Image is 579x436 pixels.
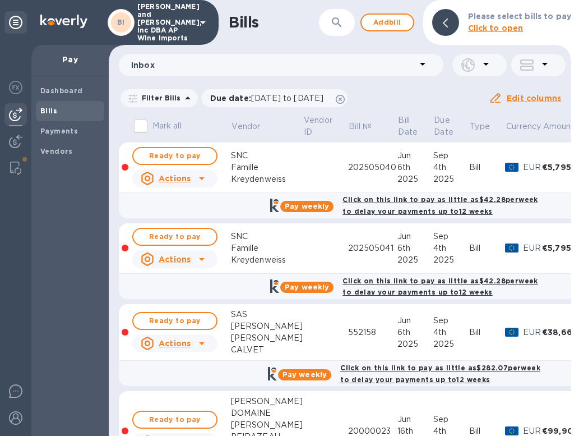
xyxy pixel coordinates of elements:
button: Addbill [360,13,414,31]
button: Ready to pay [132,411,217,429]
b: Payments [40,127,78,135]
p: Mark all [152,120,182,132]
b: Bills [40,107,57,115]
div: 552158 [348,327,397,338]
div: Kreydenweiss [231,173,303,185]
div: 6th [397,327,433,338]
div: 2025 [397,173,433,185]
span: Ready to pay [142,413,207,426]
b: Click to open [468,24,524,33]
div: Bill [469,327,506,338]
div: Sep [433,150,469,162]
button: Ready to pay [132,228,217,246]
div: Bill [469,242,506,254]
p: Inbox [131,59,416,71]
p: EUR [523,162,541,173]
p: [PERSON_NAME] and [PERSON_NAME], Inc DBA AP Wine Imports [137,3,193,42]
div: 2025 [433,173,469,185]
p: Due Date [434,114,453,138]
p: EUR [523,242,541,254]
span: Vendor [231,121,275,132]
b: Click on this link to pay as little as $42.28 per week to delay your payments up to 12 weeks [342,195,538,215]
b: BI [117,18,125,26]
span: Ready to pay [142,149,207,163]
b: Please select bills to pay [468,12,571,21]
p: Amount [543,121,575,132]
span: Vendor ID [304,114,347,138]
div: Sep [433,414,469,425]
p: Bill Date [398,114,418,138]
div: Famille [231,162,303,173]
div: 2025 [433,254,469,266]
span: Type [470,121,504,132]
div: SNC [231,231,303,242]
span: Ready to pay [142,230,207,244]
div: 202505040 [348,162,397,173]
p: Filter Bills [137,93,181,103]
div: SNC [231,150,303,162]
div: 202505041 [348,242,397,254]
div: DOMAINE [231,407,303,419]
div: 2025 [433,338,469,350]
p: EUR [523,327,541,338]
div: [PERSON_NAME] [231,419,303,431]
p: Vendor [231,121,260,132]
b: Pay weekly [285,202,329,210]
button: Ready to pay [132,312,217,330]
u: Edit columns [507,94,561,103]
div: Jun [397,315,433,327]
button: Ready to pay [132,147,217,165]
u: Actions [159,339,191,348]
p: Type [470,121,490,132]
div: Sep [433,231,469,242]
div: [PERSON_NAME] [231,320,303,332]
p: Bill № [349,121,372,132]
div: Unpin categories [4,11,27,34]
p: Due date : [210,93,330,104]
div: Jun [397,231,433,242]
b: Vendors [40,147,73,155]
div: CALVET [231,344,303,356]
b: Dashboard [40,86,83,95]
span: Due Date [434,114,468,138]
div: Jun [397,414,433,425]
u: Actions [159,174,191,183]
div: [PERSON_NAME] [231,332,303,344]
u: Actions [159,255,191,264]
div: 4th [433,327,469,338]
div: 2025 [397,254,433,266]
div: Kreydenweiss [231,254,303,266]
div: 4th [433,242,469,254]
span: [DATE] to [DATE] [251,94,323,103]
div: Due date:[DATE] to [DATE] [201,89,348,107]
div: SAS [231,309,303,320]
p: Pay [40,54,100,65]
div: Famille [231,242,303,254]
b: Click on this link to pay as little as $42.28 per week to delay your payments up to 12 weeks [342,277,538,297]
b: Pay weekly [285,283,329,291]
div: 6th [397,162,433,173]
div: 6th [397,242,433,254]
h1: Bills [229,13,259,31]
img: Logo [40,15,87,28]
p: Currency [506,121,541,132]
p: Vendor ID [304,114,332,138]
span: Ready to pay [142,314,207,328]
div: Sep [433,315,469,327]
div: Jun [397,150,433,162]
div: 2025 [397,338,433,350]
span: Bill № [349,121,386,132]
div: 4th [433,162,469,173]
div: [PERSON_NAME] [231,396,303,407]
img: Foreign exchange [9,81,22,94]
span: Bill Date [398,114,432,138]
b: Pay weekly [282,370,327,379]
span: Add bill [370,16,404,29]
b: Click on this link to pay as little as $282.07 per week to delay your payments up to 12 weeks [340,364,540,384]
div: Bill [469,162,506,173]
